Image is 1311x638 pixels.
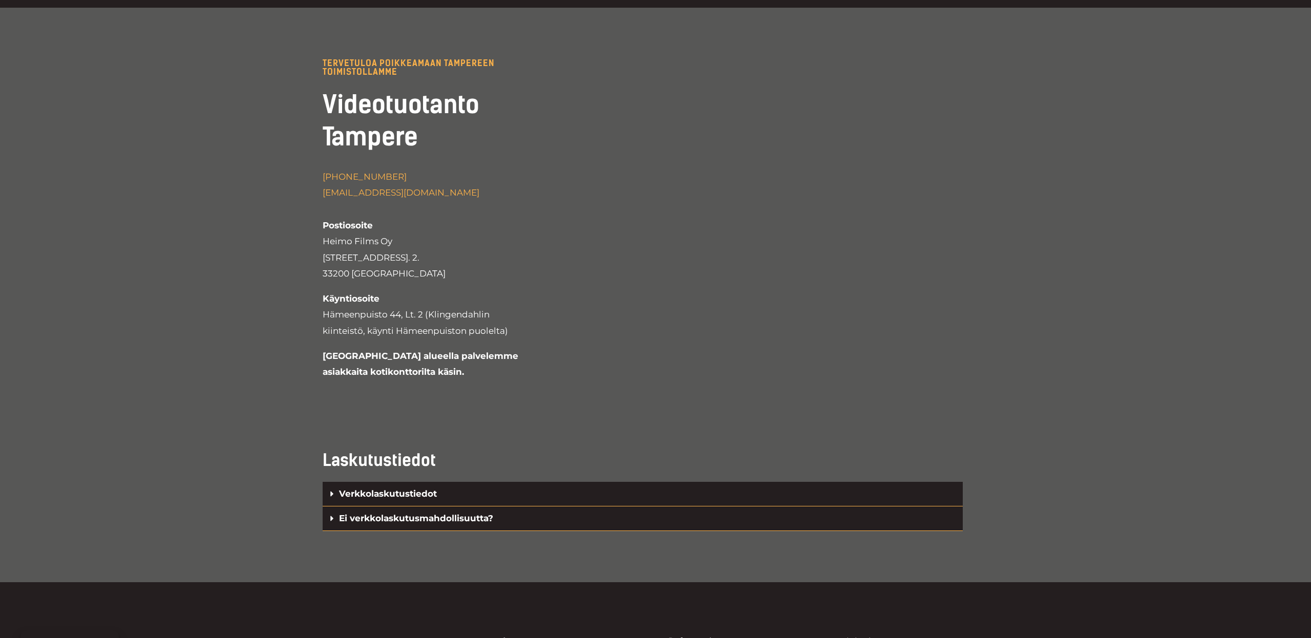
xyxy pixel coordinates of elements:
[530,59,988,289] iframe: Heimo FIlms Oy
[323,89,519,153] h2: Videotuotanto Tampere
[323,172,407,182] a: [PHONE_NUMBER]
[323,220,392,247] span: Heimo Films Oy
[323,187,479,198] a: [EMAIL_ADDRESS][DOMAIN_NAME]
[323,268,446,279] span: 33200 [GEOGRAPHIC_DATA]
[339,513,493,523] a: Ei verkkolaskutusmahdollisuutta?
[323,220,373,230] strong: Postiosoite
[323,351,518,377] strong: [GEOGRAPHIC_DATA] alueella palvelemme asiakkaita kotikonttorilta käsin.
[323,506,963,531] div: Ei verkkolaskutusmahdollisuutta?
[339,488,437,499] a: Verkkolaskutustiedot
[323,252,419,263] span: [STREET_ADDRESS]. 2.
[323,449,963,472] h3: Laskutustiedot
[323,59,519,76] p: Tervetuloa poikkeamaan TAMPEREEN TOIMISTOLLAMME
[323,291,519,339] p: Hämeenpuisto 44, Lt. 2 (Klingendahlin kiinteistö, käynti Hämeenpuiston puolelta)
[323,482,963,506] div: Verkkolaskutustiedot
[323,293,379,304] strong: Käyntiosoite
